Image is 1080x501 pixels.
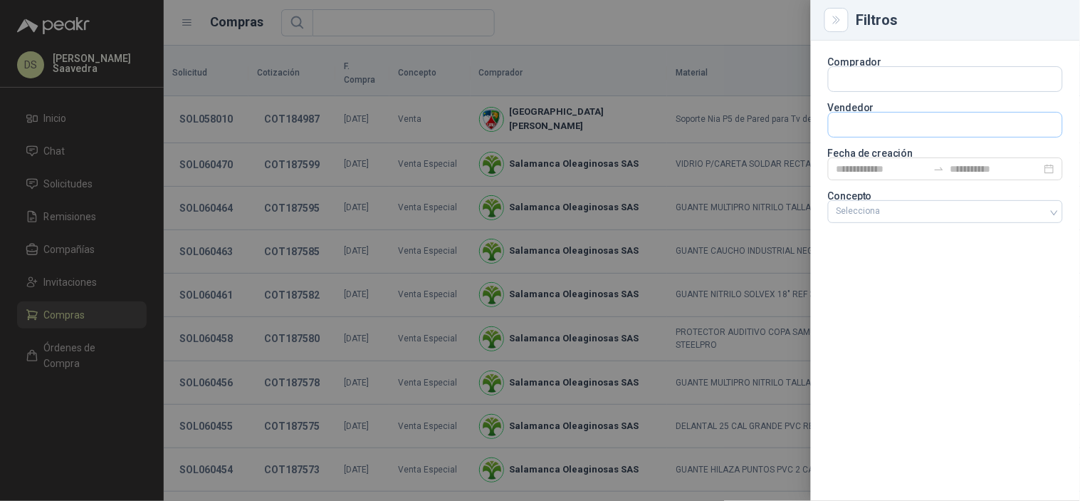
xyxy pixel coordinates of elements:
p: Comprador [828,58,1063,66]
p: Concepto [828,192,1063,200]
button: Close [828,11,845,29]
p: Fecha de creación [828,149,1063,157]
div: Filtros [856,13,1063,27]
span: swap-right [933,163,945,175]
span: to [933,163,945,175]
p: Vendedor [828,103,1063,112]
